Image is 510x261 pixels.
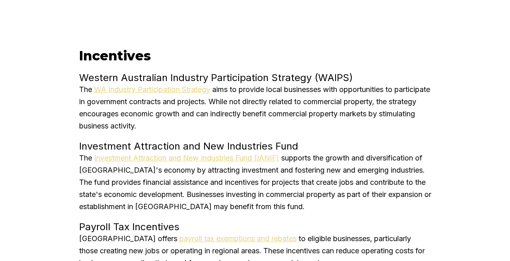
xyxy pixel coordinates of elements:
h4: Payroll Tax Incentives [79,221,431,233]
h4: Investment Attraction and New Industries Fund [79,140,431,152]
h3: Incentives [79,48,431,64]
p: The supports the growth and diversification of [GEOGRAPHIC_DATA]'s economy by attracting investme... [79,152,431,213]
h4: Western Australian Industry Participation Strategy (WAIPS) [79,72,431,83]
a: WA Industry Participation Strategy [94,85,210,94]
a: Investment Attraction and New Industries Fund (IANIF) [94,154,279,162]
p: The aims to provide local businesses with opportunities to participate in government contracts an... [79,83,431,132]
a: payroll tax exemptions and rebates [179,234,297,243]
